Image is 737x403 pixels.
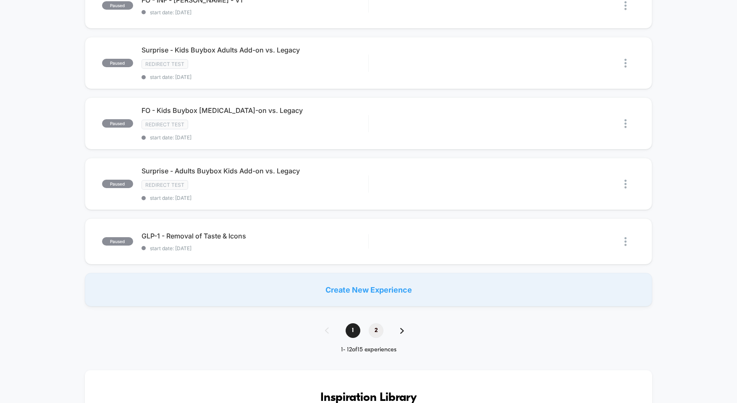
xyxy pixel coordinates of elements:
[142,120,188,129] span: Redirect Test
[369,323,383,338] span: 2
[102,59,133,67] span: paused
[142,232,368,240] span: GLP-1 - Removal of Taste & Icons
[400,328,404,334] img: pagination forward
[85,273,652,306] div: Create New Experience
[624,119,627,128] img: close
[624,1,627,10] img: close
[346,323,360,338] span: 1
[142,9,368,16] span: start date: [DATE]
[102,180,133,188] span: paused
[102,1,133,10] span: paused
[317,346,421,353] div: 1 - 12 of 15 experiences
[142,134,368,141] span: start date: [DATE]
[142,46,368,54] span: Surprise - Kids Buybox Adults Add-on vs. Legacy
[102,237,133,246] span: paused
[624,59,627,68] img: close
[142,245,368,251] span: start date: [DATE]
[142,180,188,190] span: Redirect Test
[102,119,133,128] span: paused
[142,195,368,201] span: start date: [DATE]
[624,180,627,188] img: close
[142,106,368,115] span: FO - Kids Buybox [MEDICAL_DATA]-on vs. Legacy
[142,59,188,69] span: Redirect Test
[142,74,368,80] span: start date: [DATE]
[624,237,627,246] img: close
[142,167,368,175] span: Surprise - Adults Buybox Kids Add-on vs. Legacy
